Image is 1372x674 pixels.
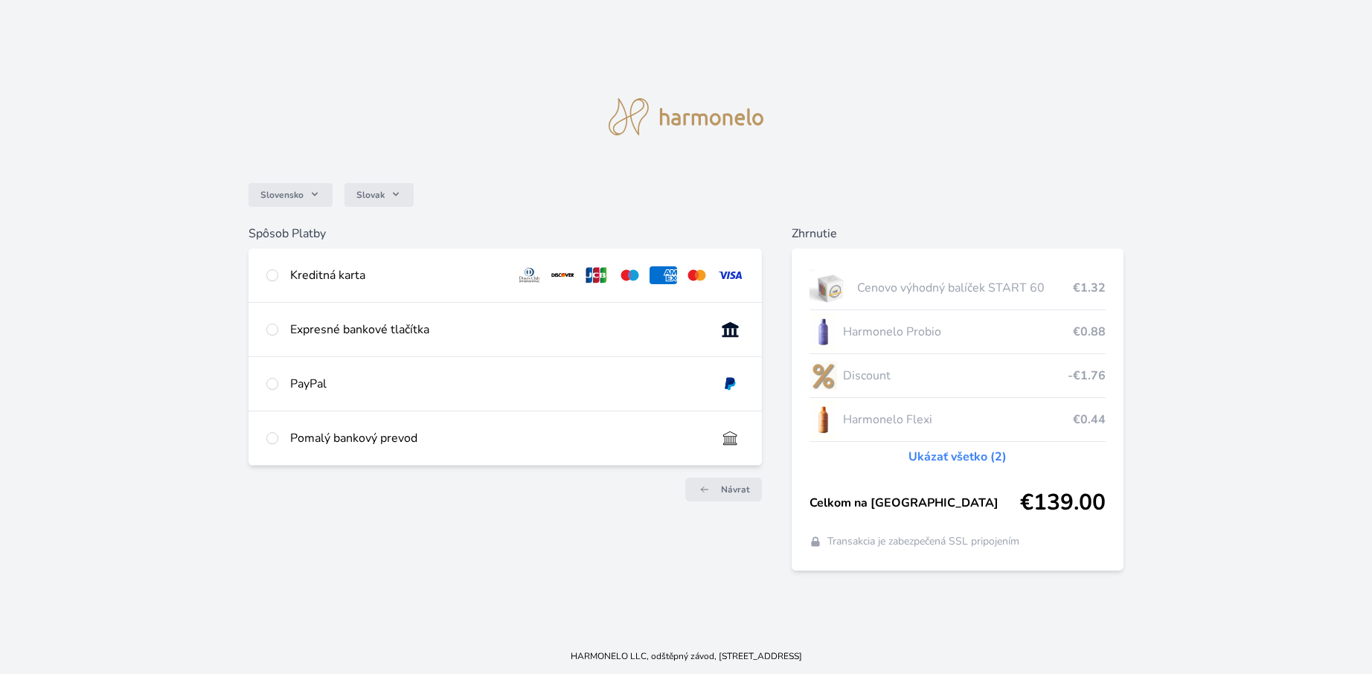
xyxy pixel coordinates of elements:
img: CLEAN_PROBIO_se_stinem_x-lo.jpg [810,313,838,350]
img: discover.svg [549,266,577,284]
img: visa.svg [717,266,744,284]
div: Kreditná karta [290,266,504,284]
span: Cenovo výhodný balíček START 60 [857,279,1073,297]
img: mc.svg [683,266,711,284]
img: maestro.svg [616,266,644,284]
span: €139.00 [1020,490,1106,516]
span: -€1.76 [1068,367,1106,385]
img: bankTransfer_IBAN.svg [717,429,744,447]
span: Návrat [721,484,750,495]
span: Celkom na [GEOGRAPHIC_DATA] [810,494,1020,512]
span: Slovensko [260,189,304,201]
h6: Zhrnutie [792,225,1123,243]
button: Slovak [344,183,414,207]
span: €0.44 [1073,411,1106,429]
img: logo.svg [609,98,763,135]
h6: Spôsob Platby [249,225,762,243]
div: PayPal [290,375,705,393]
span: Transakcia je zabezpečená SSL pripojením [827,534,1019,549]
span: Slovak [356,189,385,201]
div: Expresné bankové tlačítka [290,321,705,338]
a: Ukázať všetko (2) [908,448,1007,466]
span: Harmonelo Flexi [843,411,1073,429]
img: discount-lo.png [810,357,838,394]
img: amex.svg [650,266,677,284]
a: Návrat [685,478,762,501]
img: onlineBanking_SK.svg [717,321,744,338]
span: Harmonelo Probio [843,323,1073,341]
span: €1.32 [1073,279,1106,297]
img: paypal.svg [717,375,744,393]
div: Pomalý bankový prevod [290,429,705,447]
img: start.jpg [810,269,852,306]
img: CLEAN_FLEXI_se_stinem_x-hi_(1)-lo.jpg [810,401,838,438]
img: jcb.svg [583,266,610,284]
button: Slovensko [249,183,333,207]
span: Discount [843,367,1068,385]
span: €0.88 [1073,323,1106,341]
img: diners.svg [516,266,543,284]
